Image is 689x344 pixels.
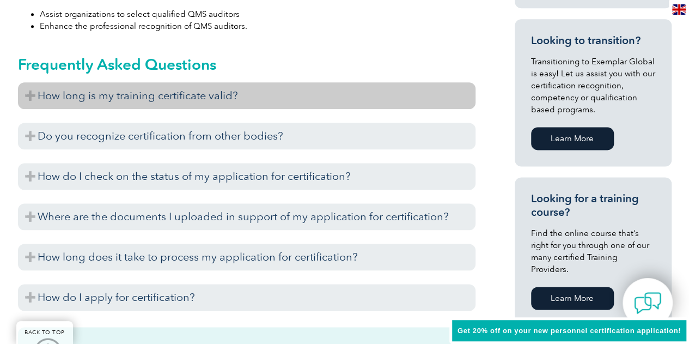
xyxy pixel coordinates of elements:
[18,123,475,149] h3: Do you recognize certification from other bodies?
[18,163,475,190] h3: How do I check on the status of my application for certification?
[458,327,681,335] span: Get 20% off on your new personnel certification application!
[18,203,475,230] h3: Where are the documents I uploaded in support of my application for certification?
[40,8,475,20] li: Assist organizations to select qualified QMS auditors
[531,56,655,116] p: Transitioning to Exemplar Global is easy! Let us assist you with our certification recognition, c...
[531,287,614,310] a: Learn More
[634,289,661,317] img: contact-chat.png
[531,227,655,275] p: Find the online course that’s right for you through one of our many certified Training Providers.
[40,20,475,32] li: Enhance the professional recognition of QMS auditors.
[18,82,475,109] h3: How long is my training certificate valid?
[18,284,475,311] h3: How do I apply for certification?
[672,4,686,15] img: en
[18,244,475,270] h3: How long does it take to process my application for certification?
[531,192,655,219] h3: Looking for a training course?
[531,127,614,150] a: Learn More
[531,34,655,47] h3: Looking to transition?
[16,321,73,344] a: BACK TO TOP
[18,56,475,73] h2: Frequently Asked Questions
